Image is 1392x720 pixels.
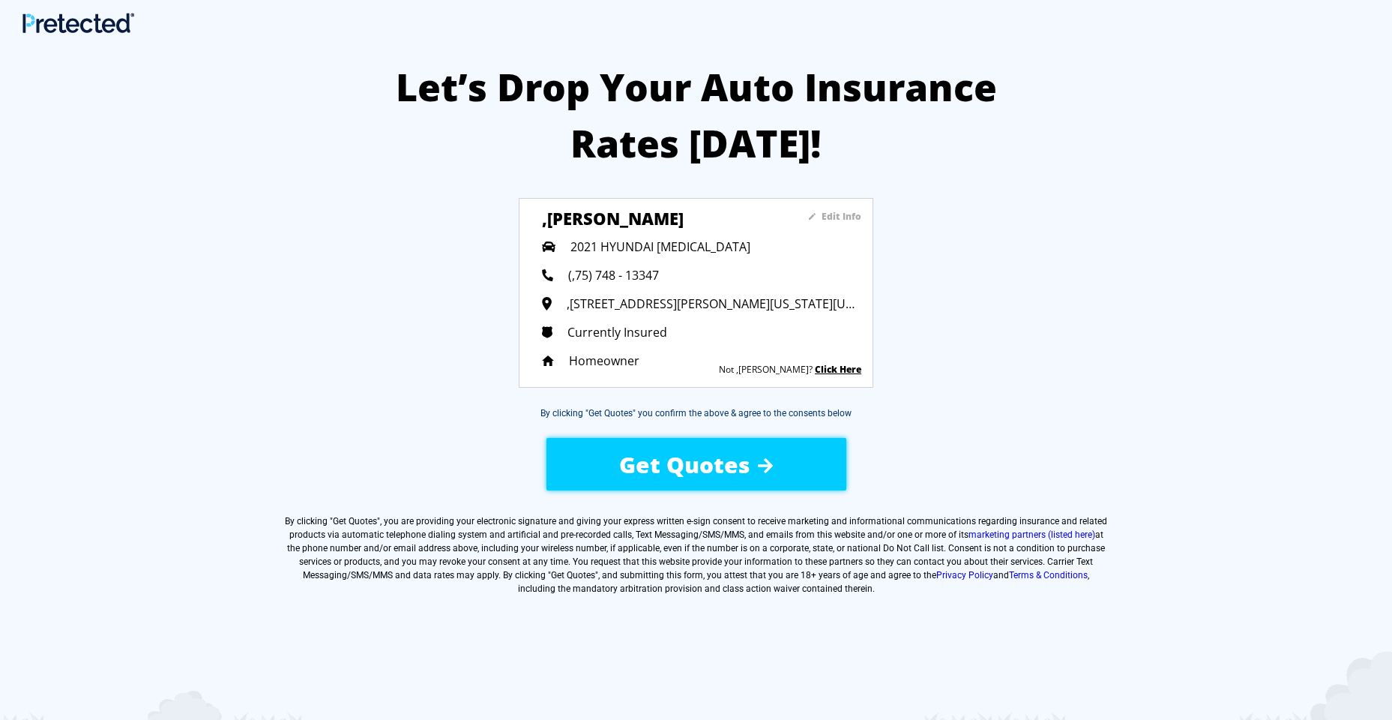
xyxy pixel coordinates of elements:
span: Get Quotes [333,516,377,526]
h3: ,[PERSON_NAME] [542,207,763,229]
sapn: Edit Info [822,210,861,223]
span: Get Quotes [619,449,750,480]
span: Homeowner [569,352,639,369]
a: Click Here [815,363,861,376]
img: Main Logo [22,13,134,33]
div: By clicking "Get Quotes" you confirm the above & agree to the consents below [540,406,852,420]
button: Get Quotes [546,438,846,490]
a: marketing partners (listed here) [968,529,1095,540]
h2: Let’s Drop Your Auto Insurance Rates [DATE]! [382,59,1010,172]
a: Privacy Policy [936,570,993,580]
span: ,[STREET_ADDRESS][PERSON_NAME][US_STATE][US_STATE] [567,295,861,312]
span: 2021 HYUNDAI [MEDICAL_DATA] [570,238,750,255]
a: Terms & Conditions [1009,570,1088,580]
label: By clicking " ", you are providing your electronic signature and giving your express written e-si... [284,514,1109,595]
span: Currently Insured [567,324,667,340]
span: (,75) 748 - 13347 [568,267,659,283]
sapn: Not ,[PERSON_NAME]? [719,363,813,376]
